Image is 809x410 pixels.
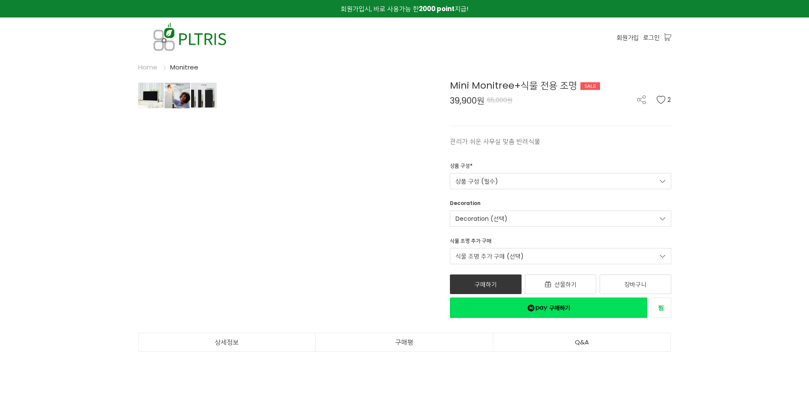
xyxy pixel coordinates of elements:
[450,237,491,248] div: 식물 조명 추가 구매
[580,82,600,90] div: SALE
[525,274,597,294] a: 선물하기
[656,95,671,104] button: 2
[170,63,198,72] a: Monitree
[643,33,660,42] a: 로그인
[341,4,468,13] span: 회원가입시, 바로 사용가능 한 지급!
[316,333,493,351] a: 구매평
[651,297,671,318] a: 새창
[419,4,455,13] strong: 2000 point
[617,33,639,42] a: 회원가입
[450,162,473,173] div: 상품 구성
[450,199,481,211] div: Decoration
[450,274,522,294] a: 구매하기
[139,333,316,351] a: 상세정보
[554,280,577,289] span: 선물하기
[667,95,671,104] span: 2
[450,211,671,227] a: Decoration (선택)
[138,63,157,72] a: Home
[450,78,671,92] div: Mini Monitree+식물 전용 조명
[450,297,647,318] a: 새창
[493,333,671,351] a: Q&A
[450,96,484,105] span: 39,900원
[450,136,671,147] p: 관리가 쉬운 사무실 맞춤 반려식물
[450,173,671,189] a: 상품 구성 (필수)
[600,274,671,294] a: 장바구니
[450,248,671,264] a: 식물 조명 추가 구매 (선택)
[487,96,513,104] span: 65,000원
